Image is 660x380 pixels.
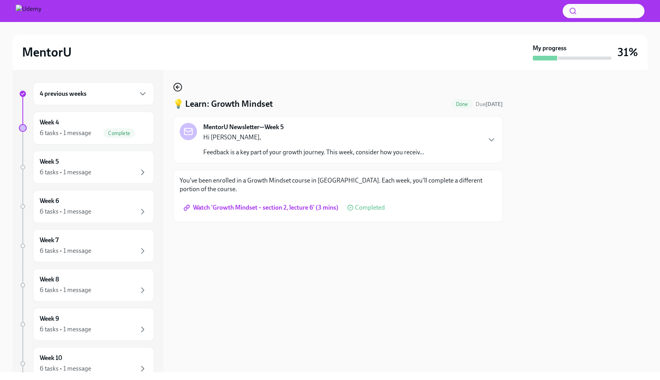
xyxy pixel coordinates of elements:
div: 6 tasks • 1 message [40,247,91,255]
h6: Week 10 [40,354,62,362]
h3: 31% [618,45,638,59]
a: Week 76 tasks • 1 message [19,229,154,262]
a: Week 46 tasks • 1 messageComplete [19,111,154,144]
div: 4 previous weeks [33,82,154,105]
a: Week 66 tasks • 1 message [19,190,154,223]
strong: My progress [533,44,566,53]
img: Udemy [16,5,41,17]
span: Completed [355,205,385,211]
div: 6 tasks • 1 message [40,168,91,177]
span: Due [476,101,503,108]
a: Week 96 tasks • 1 message [19,308,154,341]
h6: 4 previous weeks [40,90,86,98]
h2: MentorU [22,44,72,60]
div: 6 tasks • 1 message [40,286,91,294]
p: You've been enrolled in a Growth Mindset course in [GEOGRAPHIC_DATA]. Each week, you'll complete ... [180,176,496,194]
div: 6 tasks • 1 message [40,207,91,216]
p: Feedback is a key part of your growth journey. This week, consider how you receiv... [203,148,424,157]
h6: Week 7 [40,236,59,245]
h6: Week 9 [40,314,59,323]
h6: Week 4 [40,118,59,127]
span: Watch 'Growth Mindset – section 2, lecture 6' (3 mins) [185,204,338,212]
p: Hi [PERSON_NAME], [203,133,424,142]
div: 6 tasks • 1 message [40,325,91,334]
strong: [DATE] [485,101,503,108]
span: Complete [103,130,135,136]
h6: Week 8 [40,275,59,284]
div: 6 tasks • 1 message [40,364,91,373]
a: Watch 'Growth Mindset – section 2, lecture 6' (3 mins) [180,200,344,216]
h6: Week 5 [40,157,59,166]
a: Week 56 tasks • 1 message [19,151,154,184]
h4: 💡 Learn: Growth Mindset [173,98,273,110]
h6: Week 6 [40,197,59,205]
span: August 16th, 2025 07:00 [476,100,503,108]
strong: MentorU Newsletter—Week 5 [203,123,284,132]
a: Week 106 tasks • 1 message [19,347,154,380]
a: Week 86 tasks • 1 message [19,269,154,301]
div: 6 tasks • 1 message [40,129,91,137]
span: Done [451,101,472,107]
